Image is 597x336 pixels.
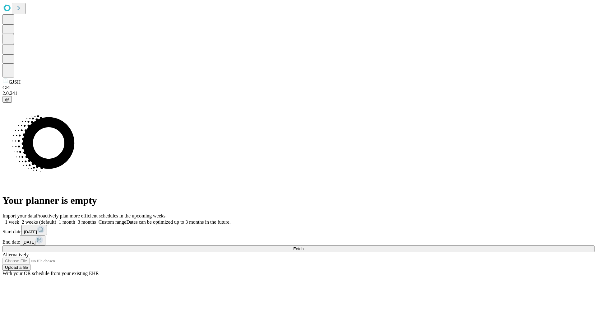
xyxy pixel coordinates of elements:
span: With your OR schedule from your existing EHR [2,271,99,276]
span: 1 week [5,219,19,225]
h1: Your planner is empty [2,195,595,206]
span: @ [5,97,9,102]
span: GJSH [9,79,21,85]
span: 3 months [78,219,96,225]
div: Start date [2,225,595,235]
div: End date [2,235,595,245]
span: [DATE] [24,230,37,234]
span: [DATE] [22,240,35,245]
button: Upload a file [2,264,30,271]
span: Proactively plan more efficient schedules in the upcoming weeks. [36,213,167,218]
span: Fetch [293,246,303,251]
button: [DATE] [21,225,47,235]
button: @ [2,96,12,103]
span: Dates can be optimized up to 3 months in the future. [126,219,230,225]
button: [DATE] [20,235,45,245]
span: Import your data [2,213,36,218]
span: 2 weeks (default) [22,219,56,225]
span: Custom range [99,219,126,225]
div: 2.0.241 [2,91,595,96]
button: Fetch [2,245,595,252]
div: GEI [2,85,595,91]
span: Alternatively [2,252,29,257]
span: 1 month [59,219,75,225]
